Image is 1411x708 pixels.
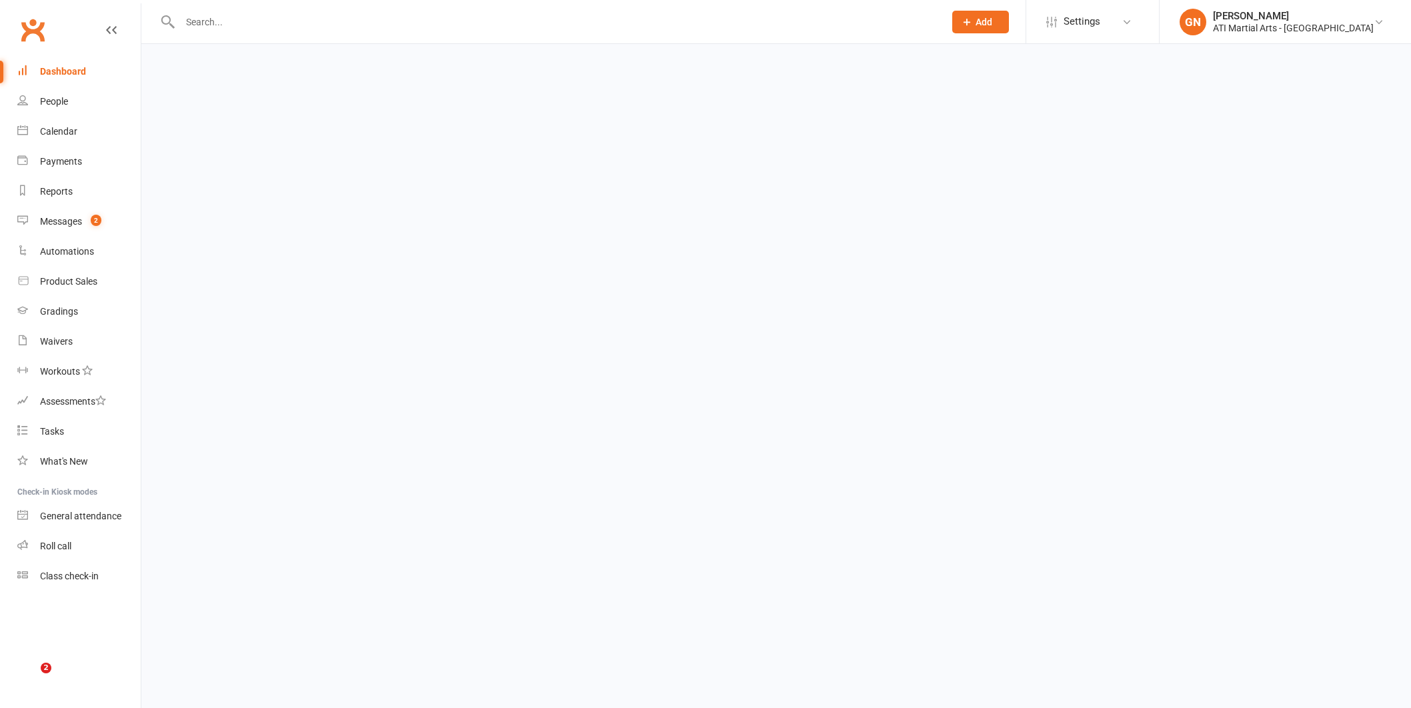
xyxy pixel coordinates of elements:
div: GN [1180,9,1206,35]
div: General attendance [40,511,121,521]
a: Waivers [17,327,141,357]
a: Gradings [17,297,141,327]
a: Dashboard [17,57,141,87]
span: Settings [1064,7,1100,37]
a: Class kiosk mode [17,561,141,591]
a: Assessments [17,387,141,417]
a: People [17,87,141,117]
div: Workouts [40,366,80,377]
a: What's New [17,447,141,477]
div: Calendar [40,126,77,137]
span: 2 [41,663,51,673]
div: Assessments [40,396,106,407]
div: Automations [40,246,94,257]
a: Tasks [17,417,141,447]
div: Product Sales [40,276,97,287]
a: General attendance kiosk mode [17,501,141,531]
a: Clubworx [16,13,49,47]
div: [PERSON_NAME] [1213,10,1374,22]
div: Tasks [40,426,64,437]
span: Add [976,17,992,27]
a: Automations [17,237,141,267]
div: Waivers [40,336,73,347]
div: What's New [40,456,88,467]
a: Messages 2 [17,207,141,237]
div: Dashboard [40,66,86,77]
button: Add [952,11,1009,33]
span: 2 [91,215,101,226]
a: Calendar [17,117,141,147]
div: People [40,96,68,107]
div: Messages [40,216,82,227]
div: Payments [40,156,82,167]
div: Roll call [40,541,71,551]
iframe: Intercom live chat [13,663,45,695]
div: Gradings [40,306,78,317]
a: Roll call [17,531,141,561]
a: Reports [17,177,141,207]
a: Workouts [17,357,141,387]
a: Product Sales [17,267,141,297]
div: Class check-in [40,571,99,581]
div: Reports [40,186,73,197]
a: Payments [17,147,141,177]
input: Search... [176,13,936,31]
div: ATI Martial Arts - [GEOGRAPHIC_DATA] [1213,22,1374,34]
